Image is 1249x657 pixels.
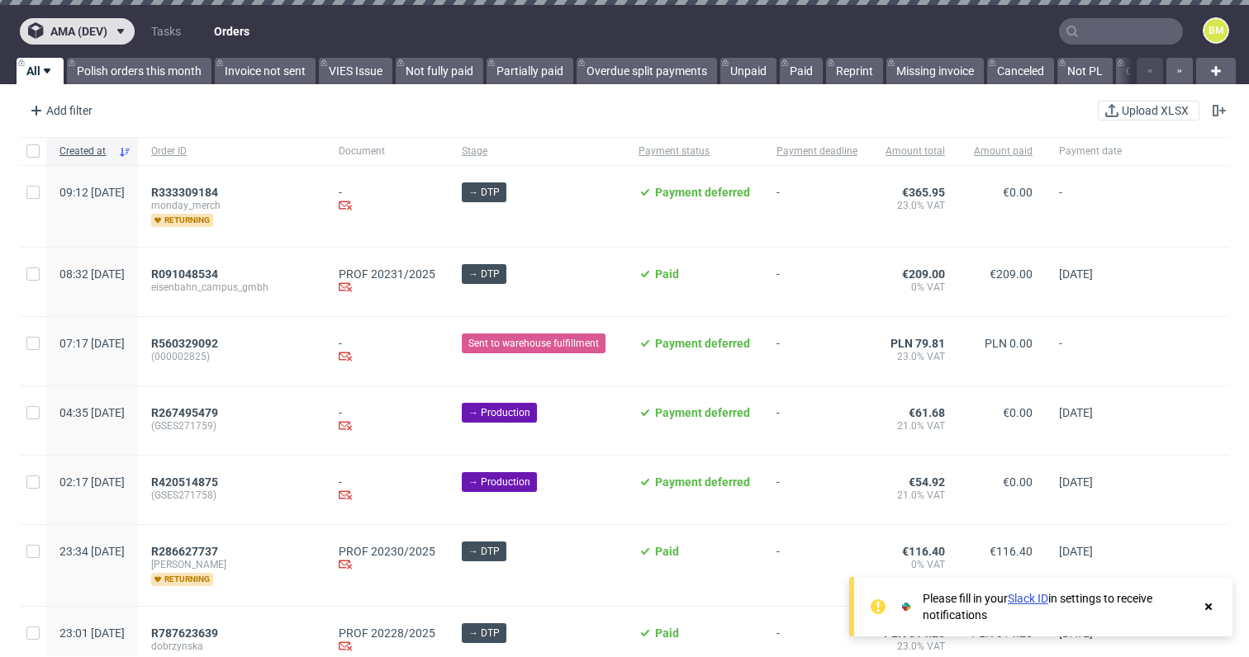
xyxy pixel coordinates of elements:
[1003,186,1033,199] span: €0.00
[151,545,221,558] a: R286627737
[776,186,857,227] span: -
[923,590,1193,623] div: Please fill in your in settings to receive notifications
[776,545,857,586] span: -
[909,475,945,489] span: €54.92
[776,475,857,504] span: -
[339,186,435,215] div: -
[23,97,96,124] div: Add filter
[1059,337,1122,366] span: -
[151,406,221,419] a: R267495479
[151,186,221,199] a: R333309184
[151,573,213,586] span: returning
[776,337,857,366] span: -
[59,406,125,419] span: 04:35 [DATE]
[59,337,125,350] span: 07:17 [DATE]
[151,337,221,350] a: R560329092
[151,626,218,640] span: R787623639
[141,18,191,45] a: Tasks
[655,337,750,350] span: Payment deferred
[462,144,612,158] span: Stage
[151,475,221,489] a: R420514875
[204,18,259,45] a: Orders
[639,144,750,158] span: Payment status
[151,267,221,281] a: R091048534
[985,337,1033,350] span: PLN 0.00
[884,199,945,212] span: 23.0% VAT
[151,144,312,158] span: Order ID
[1059,267,1093,281] span: [DATE]
[151,214,213,227] span: returning
[151,350,312,363] span: (000002825)
[902,186,945,199] span: €365.95
[339,626,435,640] a: PROF 20228/2025
[151,419,312,432] span: (GSES271759)
[826,58,883,84] a: Reprint
[987,58,1054,84] a: Canceled
[468,626,500,640] span: → DTP
[468,544,500,559] span: → DTP
[884,419,945,432] span: 21.0% VAT
[1204,19,1228,42] figcaption: BM
[1059,406,1093,419] span: [DATE]
[655,406,750,419] span: Payment deferred
[487,58,573,84] a: Partially paid
[59,186,125,199] span: 09:12 [DATE]
[1059,186,1122,227] span: -
[990,545,1033,558] span: €116.40
[339,475,435,504] div: -
[884,489,945,502] span: 21.0% VAT
[67,58,211,84] a: Polish orders this month
[396,58,483,84] a: Not fully paid
[1059,545,1093,558] span: [DATE]
[884,144,945,158] span: Amount total
[50,26,107,37] span: ama (dev)
[151,475,218,489] span: R420514875
[655,475,750,489] span: Payment deferred
[776,144,857,158] span: Payment deadline
[339,144,435,158] span: Document
[577,58,717,84] a: Overdue split payments
[1008,592,1048,605] a: Slack ID
[151,337,218,350] span: R560329092
[1057,58,1113,84] a: Not PL
[151,489,312,502] span: (GSES271758)
[468,267,500,281] span: → DTP
[151,199,312,212] span: monday_merch
[884,558,945,571] span: 0% VAT
[151,406,218,419] span: R267495479
[884,640,945,653] span: 23.0% VAT
[151,558,312,571] span: [PERSON_NAME]
[319,58,392,84] a: VIES Issue
[1118,105,1192,116] span: Upload XLSX
[339,337,435,366] div: -
[902,545,945,558] span: €116.40
[655,186,750,199] span: Payment deferred
[1003,406,1033,419] span: €0.00
[655,545,679,558] span: Paid
[151,186,218,199] span: R333309184
[151,281,312,294] span: eisenbahn_campus_gmbh
[1059,475,1093,489] span: [DATE]
[1098,101,1199,121] button: Upload XLSX
[339,267,435,281] a: PROF 20231/2025
[468,475,530,489] span: → Production
[909,406,945,419] span: €61.68
[215,58,316,84] a: Invoice not sent
[1116,58,1180,84] a: CH + NO
[151,267,218,281] span: R091048534
[151,545,218,558] span: R286627737
[898,598,914,615] img: Slack
[59,626,125,640] span: 23:01 [DATE]
[17,58,64,84] a: All
[59,144,112,158] span: Created at
[151,626,221,640] a: R787623639
[468,185,500,200] span: → DTP
[339,545,435,558] a: PROF 20230/2025
[971,144,1033,158] span: Amount paid
[339,406,435,435] div: -
[776,626,857,655] span: -
[720,58,776,84] a: Unpaid
[890,337,945,350] span: PLN 79.81
[59,545,125,558] span: 23:34 [DATE]
[468,405,530,420] span: → Production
